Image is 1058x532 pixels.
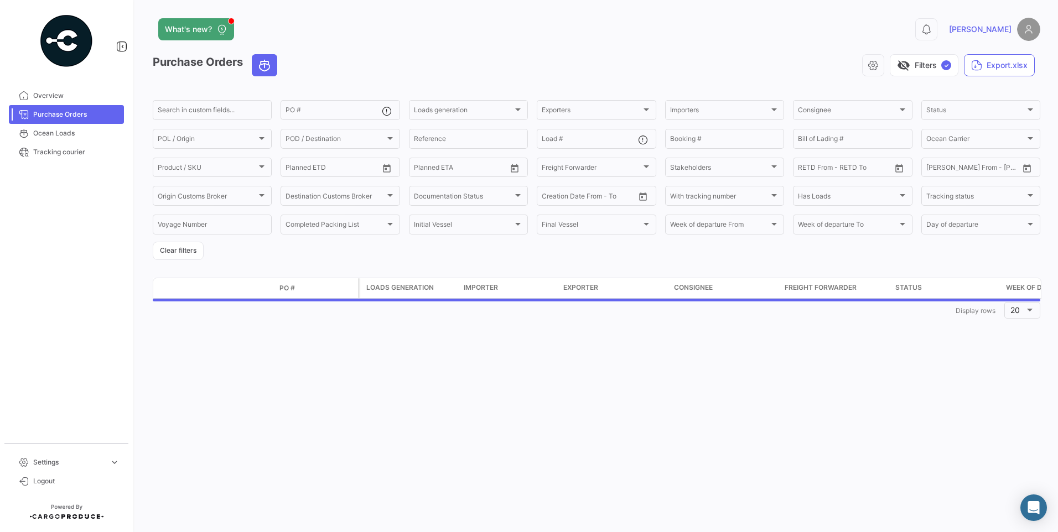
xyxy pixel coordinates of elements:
input: To [565,194,609,201]
div: Abrir Intercom Messenger [1020,494,1047,521]
span: Week of departure To [798,222,897,230]
span: POL / Origin [158,137,257,144]
span: Logout [33,476,120,486]
span: POD / Destination [286,137,385,144]
span: What's new? [165,24,212,35]
input: From [542,194,557,201]
button: Open calendar [891,160,907,176]
button: Open calendar [635,188,651,205]
span: Display rows [956,306,995,315]
span: expand_more [110,457,120,467]
button: Open calendar [1019,160,1035,176]
span: Importer [464,283,498,293]
datatable-header-cell: Importer [459,278,559,298]
span: Importers [670,108,769,116]
span: 20 [1010,305,1020,315]
span: visibility_off [897,59,910,72]
span: Tracking courier [33,147,120,157]
datatable-header-cell: PO # [275,279,358,298]
a: Purchase Orders [9,105,124,124]
datatable-header-cell: Consignee [670,278,780,298]
span: Day of departure [926,222,1025,230]
datatable-header-cell: Loads generation [360,278,459,298]
span: Consignee [798,108,897,116]
img: powered-by.png [39,13,94,69]
span: Final Vessel [542,222,641,230]
span: Loads generation [366,283,434,293]
span: Overview [33,91,120,101]
datatable-header-cell: Status [891,278,1002,298]
span: Freight Forwarder [785,283,857,293]
span: Week of departure From [670,222,769,230]
input: From [798,165,813,173]
input: To [950,165,994,173]
button: What's new? [158,18,234,40]
input: To [821,165,865,173]
span: Exporter [563,283,598,293]
span: Initial Vessel [414,222,513,230]
button: Export.xlsx [964,54,1035,76]
span: Status [895,283,922,293]
span: Documentation Status [414,194,513,201]
datatable-header-cell: Exporter [559,278,670,298]
span: Exporters [542,108,641,116]
button: Open calendar [506,160,523,176]
span: PO # [279,283,295,293]
datatable-header-cell: Doc. Status [203,284,275,293]
span: With tracking number [670,194,769,201]
datatable-header-cell: Transport mode [175,284,203,293]
a: Overview [9,86,124,105]
span: Origin Customs Broker [158,194,257,201]
span: Ocean Carrier [926,137,1025,144]
span: [PERSON_NAME] [949,24,1012,35]
span: Consignee [674,283,713,293]
h3: Purchase Orders [153,54,281,76]
input: From [286,165,301,173]
span: Destination Customs Broker [286,194,385,201]
img: placeholder-user.png [1017,18,1040,41]
span: Ocean Loads [33,128,120,138]
button: Ocean [252,55,277,76]
span: Product / SKU [158,165,257,173]
span: Settings [33,457,105,467]
button: Open calendar [378,160,395,176]
span: Purchase Orders [33,109,120,119]
a: Ocean Loads [9,124,124,143]
input: To [437,165,481,173]
span: Loads generation [414,108,513,116]
button: Clear filters [153,242,204,260]
input: From [414,165,429,173]
span: Status [926,108,1025,116]
input: From [926,165,942,173]
input: To [309,165,353,173]
span: Freight Forwarder [542,165,641,173]
span: Stakeholders [670,165,769,173]
datatable-header-cell: Freight Forwarder [780,278,891,298]
span: Has Loads [798,194,897,201]
span: Tracking status [926,194,1025,201]
span: ✓ [941,60,951,70]
button: visibility_offFilters✓ [890,54,958,76]
a: Tracking courier [9,143,124,161]
span: Completed Packing List [286,222,385,230]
